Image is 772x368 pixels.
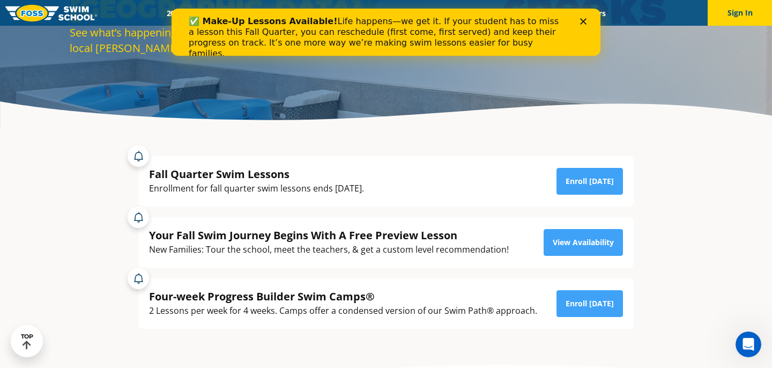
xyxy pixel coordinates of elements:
img: FOSS Swim School Logo [5,5,97,21]
div: TOP [21,333,33,350]
div: Fall Quarter Swim Lessons [149,167,364,181]
a: Swim Like [PERSON_NAME] [423,8,537,18]
div: New Families: Tour the school, meet the teachers, & get a custom level recommendation! [149,242,509,257]
a: Swim Path® Program [269,8,363,18]
div: Close [409,10,419,16]
b: ✅ Make-Up Lessons Available! [17,8,166,18]
div: Life happens—we get it. If your student has to miss a lesson this Fall Quarter, you can reschedul... [17,8,395,50]
a: Enroll [DATE] [556,290,623,317]
iframe: Intercom live chat banner [172,9,600,56]
a: Blog [537,8,570,18]
div: See what’s happening and find reasons to hit the water at your local [PERSON_NAME][GEOGRAPHIC_DATA]. [70,25,381,56]
a: About FOSS [363,8,424,18]
div: Four-week Progress Builder Swim Camps® [149,289,537,304]
a: Careers [570,8,615,18]
div: 2 Lessons per week for 4 weeks. Camps offer a condensed version of our Swim Path® approach. [149,304,537,318]
a: Schools [224,8,269,18]
iframe: Intercom live chat [736,332,761,357]
div: Enrollment for fall quarter swim lessons ends [DATE]. [149,181,364,196]
a: View Availability [544,229,623,256]
div: Your Fall Swim Journey Begins With A Free Preview Lesson [149,228,509,242]
a: 2025 Calendar [157,8,224,18]
a: Enroll [DATE] [556,168,623,195]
